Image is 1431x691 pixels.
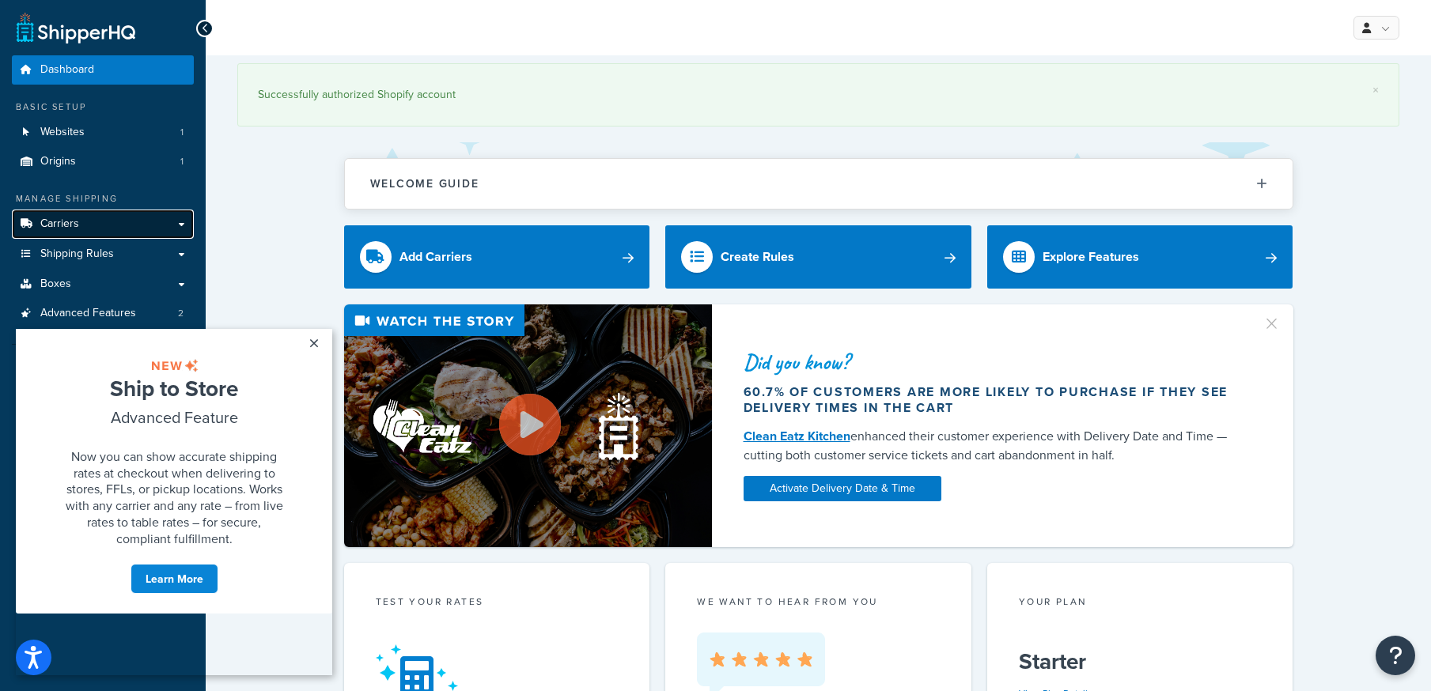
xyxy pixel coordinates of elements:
li: Advanced Features [12,299,194,328]
h5: Starter [1019,649,1262,674]
div: Explore Features [1043,246,1139,268]
div: enhanced their customer experience with Delivery Date and Time — cutting both customer service ti... [744,427,1244,465]
p: we want to hear from you [697,595,940,609]
span: Carriers [40,217,79,231]
span: 2 [178,307,184,320]
button: Welcome Guide [345,159,1293,209]
li: Origins [12,147,194,176]
a: Origins1 [12,147,194,176]
span: Boxes [40,278,71,291]
img: Video thumbnail [344,304,712,547]
a: Advanced Features2 [12,299,194,328]
a: Test Your Rates [12,374,194,402]
a: Websites1 [12,118,194,147]
div: Test your rates [376,595,619,613]
h2: Welcome Guide [370,178,479,190]
div: Basic Setup [12,100,194,114]
div: 60.7% of customers are more likely to purchase if they see delivery times in the cart [744,384,1244,416]
span: Advanced Features [40,307,136,320]
a: Explore Features [987,225,1293,289]
a: Boxes [12,270,194,299]
div: Resources [12,357,194,370]
a: Clean Eatz Kitchen [744,427,850,445]
div: Did you know? [744,351,1244,373]
a: Dashboard [12,55,194,85]
span: 1 [180,126,184,139]
button: Open Resource Center [1376,636,1415,675]
span: Websites [40,126,85,139]
span: Shipping Rules [40,247,114,261]
a: Shipping Rules [12,240,194,269]
div: Successfully authorized Shopify account [258,84,1379,106]
div: Add Carriers [399,246,472,268]
a: Activate Delivery Date & Time [744,476,941,501]
a: Create Rules [665,225,971,289]
span: 1 [180,155,184,168]
a: Marketplace [12,403,194,432]
li: Websites [12,118,194,147]
div: Manage Shipping [12,192,194,206]
span: Origins [40,155,76,168]
a: Analytics [12,432,194,461]
a: × [1372,84,1379,96]
div: Create Rules [721,246,794,268]
a: Add Carriers [344,225,650,289]
span: Dashboard [40,63,94,77]
a: Help Docs [12,462,194,490]
a: Carriers [12,210,194,239]
div: Your Plan [1019,595,1262,613]
iframe: To enrich screen reader interactions, please activate Accessibility in Grammarly extension settings [16,329,332,675]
